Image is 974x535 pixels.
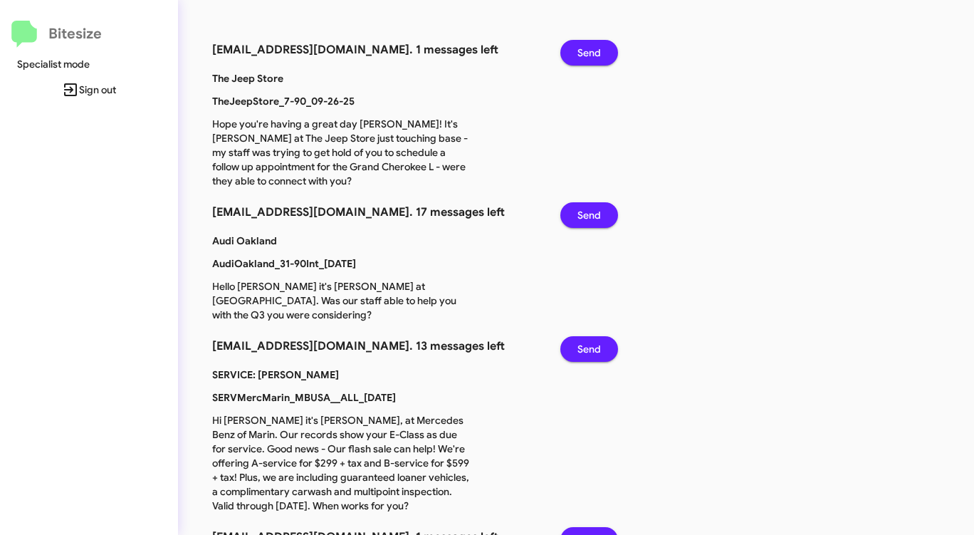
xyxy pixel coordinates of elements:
[201,413,480,513] p: Hi [PERSON_NAME] it's [PERSON_NAME], at Mercedes Benz of Marin. Our records show your E-Class as ...
[212,234,277,247] b: Audi Oakland
[201,117,480,188] p: Hope you're having a great day [PERSON_NAME]! It's [PERSON_NAME] at The Jeep Store just touching ...
[212,95,355,108] b: TheJeepStore_7-90_09-26-25
[577,336,601,362] span: Send
[560,40,618,66] button: Send
[201,279,480,322] p: Hello [PERSON_NAME] it's [PERSON_NAME] at [GEOGRAPHIC_DATA]. Was our staff able to help you with ...
[212,391,396,404] b: SERVMercMarin_MBUSA__ALL_[DATE]
[577,40,601,66] span: Send
[11,21,102,48] a: Bitesize
[212,40,539,60] h3: [EMAIL_ADDRESS][DOMAIN_NAME]. 1 messages left
[212,202,539,222] h3: [EMAIL_ADDRESS][DOMAIN_NAME]. 17 messages left
[11,77,167,103] span: Sign out
[212,72,283,85] b: The Jeep Store
[560,202,618,228] button: Send
[577,202,601,228] span: Send
[212,368,339,381] b: SERVICE: [PERSON_NAME]
[212,257,356,270] b: AudiOakland_31-90Int_[DATE]
[560,336,618,362] button: Send
[212,336,539,356] h3: [EMAIL_ADDRESS][DOMAIN_NAME]. 13 messages left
